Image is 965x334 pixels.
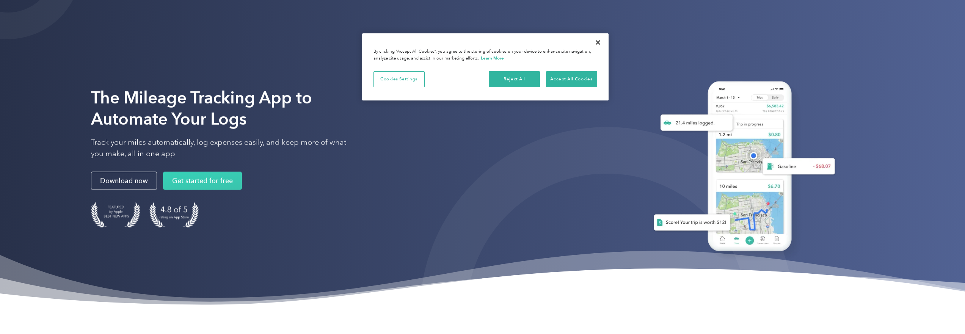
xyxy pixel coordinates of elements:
img: Everlance, mileage tracker app, expense tracking app [642,74,841,263]
a: Download now [91,172,157,190]
button: Reject All [489,71,540,87]
a: More information about your privacy, opens in a new tab [481,55,504,61]
p: Track your miles automatically, log expenses easily, and keep more of what you make, all in one app [91,137,356,160]
button: Accept All Cookies [546,71,597,87]
div: By clicking “Accept All Cookies”, you agree to the storing of cookies on your device to enhance s... [373,49,597,62]
div: Cookie banner [362,33,609,100]
button: Cookies Settings [373,71,425,87]
a: Get started for free [163,172,242,190]
button: Close [590,34,606,51]
div: Privacy [362,33,609,100]
img: 4.9 out of 5 stars on the app store [149,202,199,227]
img: Badge for Featured by Apple Best New Apps [91,202,140,227]
strong: The Mileage Tracking App to Automate Your Logs [91,88,312,129]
